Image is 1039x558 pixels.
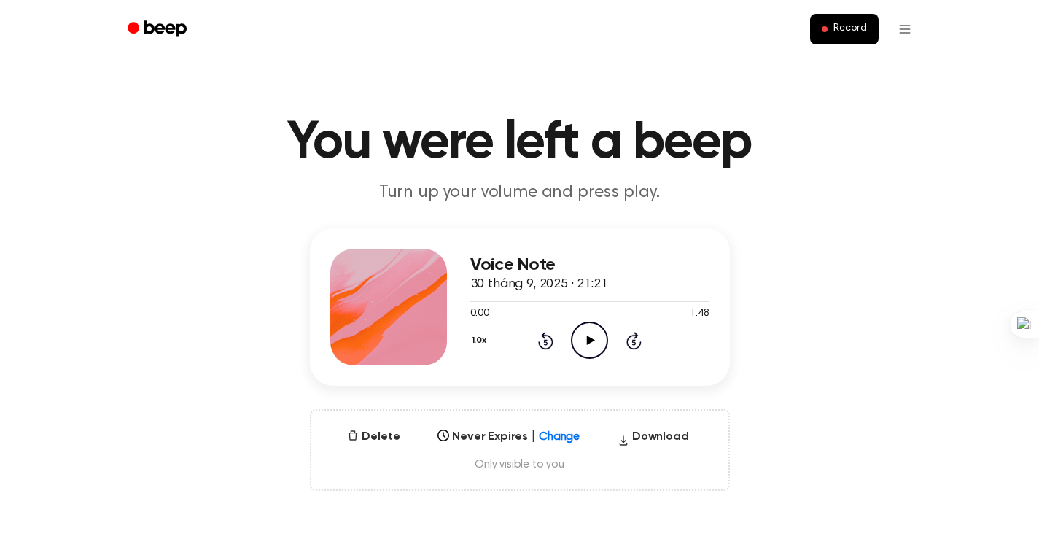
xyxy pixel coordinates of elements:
span: Record [833,23,866,36]
h1: You were left a beep [147,117,893,169]
button: Record [810,14,878,44]
button: Download [612,428,695,452]
span: 30 tháng 9, 2025 · 21:21 [470,278,608,291]
span: 0:00 [470,306,489,322]
button: Open menu [887,12,922,47]
button: Delete [341,428,405,446]
span: 1:48 [690,306,709,322]
button: 1.0x [470,328,492,353]
span: Only visible to you [329,457,711,472]
h3: Voice Note [470,255,709,275]
a: Beep [117,15,200,44]
p: Turn up your volume and press play. [240,181,800,205]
